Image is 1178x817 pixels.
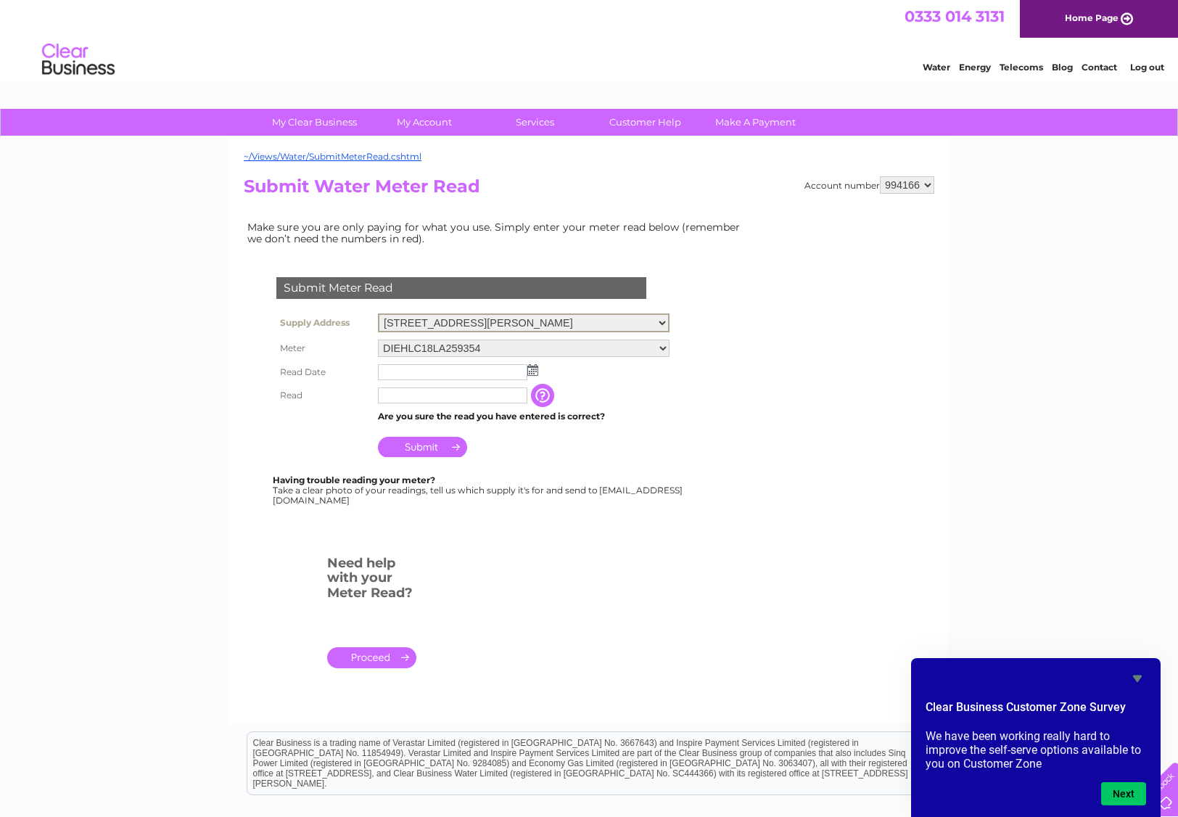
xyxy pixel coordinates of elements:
[273,475,685,505] div: Take a clear photo of your readings, tell us which supply it's for and send to [EMAIL_ADDRESS][DO...
[255,109,374,136] a: My Clear Business
[244,176,934,204] h2: Submit Water Meter Read
[273,310,374,336] th: Supply Address
[327,553,416,608] h3: Need help with your Meter Read?
[1130,62,1164,73] a: Log out
[1129,670,1146,687] button: Hide survey
[926,729,1146,771] p: We have been working really hard to improve the self-serve options available to you on Customer Zone
[1052,62,1073,73] a: Blog
[327,647,416,668] a: .
[244,151,421,162] a: ~/Views/Water/SubmitMeterRead.cshtml
[378,437,467,457] input: Submit
[923,62,950,73] a: Water
[585,109,705,136] a: Customer Help
[1082,62,1117,73] a: Contact
[273,361,374,384] th: Read Date
[273,475,435,485] b: Having trouble reading your meter?
[926,699,1146,723] h2: Clear Business Customer Zone Survey
[244,218,751,248] td: Make sure you are only paying for what you use. Simply enter your meter read below (remember we d...
[273,336,374,361] th: Meter
[527,364,538,376] img: ...
[1000,62,1043,73] a: Telecoms
[365,109,485,136] a: My Account
[276,277,646,299] div: Submit Meter Read
[959,62,991,73] a: Energy
[804,176,934,194] div: Account number
[273,384,374,407] th: Read
[531,384,557,407] input: Information
[905,7,1005,25] a: 0333 014 3131
[696,109,815,136] a: Make A Payment
[926,670,1146,805] div: Clear Business Customer Zone Survey
[1101,782,1146,805] button: Next question
[475,109,595,136] a: Services
[247,8,933,70] div: Clear Business is a trading name of Verastar Limited (registered in [GEOGRAPHIC_DATA] No. 3667643...
[374,407,673,426] td: Are you sure the read you have entered is correct?
[41,38,115,82] img: logo.png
